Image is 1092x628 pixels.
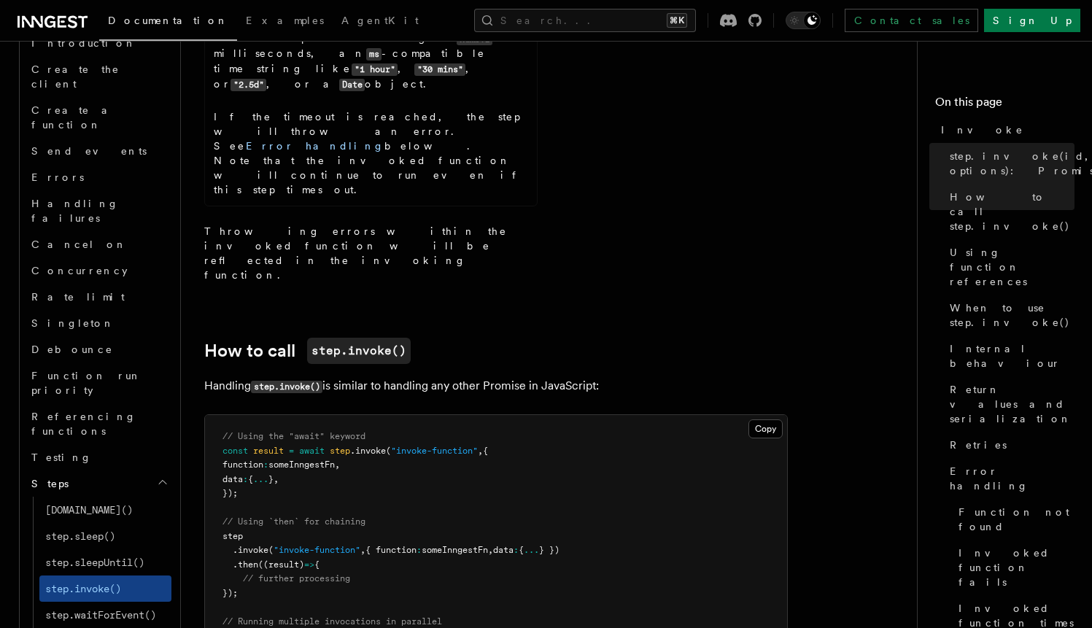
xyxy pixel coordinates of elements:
span: data [222,474,243,484]
span: // Running multiple invocations in parallel [222,616,442,627]
span: ( [386,446,391,456]
span: { [314,559,320,570]
code: step.invoke() [307,338,411,364]
span: Singleton [31,317,115,329]
span: Internal behaviour [950,341,1074,371]
span: Referencing functions [31,411,136,437]
span: step [330,446,350,456]
span: ((result) [258,559,304,570]
span: Errors [31,171,84,183]
a: Function not found [953,499,1074,540]
a: Create the client [26,56,171,97]
span: { [483,446,488,456]
span: How to call step.invoke() [950,190,1074,233]
span: : [417,545,422,555]
span: Using function references [950,245,1074,289]
span: Function run priority [31,370,142,396]
span: await [299,446,325,456]
a: Return values and serialization [944,376,1074,432]
span: result [253,446,284,456]
span: step.invoke() [45,583,121,594]
span: Cancel on [31,239,127,250]
a: Sign Up [984,9,1080,32]
span: Send events [31,145,147,157]
span: Create a function [31,104,118,131]
a: Retries [944,432,1074,458]
a: step.invoke(id, options): Promise [944,143,1074,184]
span: : [243,474,248,484]
span: someInngestFn [422,545,488,555]
a: Function run priority [26,363,171,403]
button: Search...⌘K [474,9,696,32]
span: , [478,446,483,456]
span: .then [233,559,258,570]
span: Concurrency [31,265,128,276]
a: How to callstep.invoke() [204,338,411,364]
span: Return values and serialization [950,382,1074,426]
a: step.waitForEvent() [39,602,171,628]
span: .invoke [233,545,268,555]
a: AgentKit [333,4,427,39]
span: // Using the "await" keyword [222,431,365,441]
span: Introduction [31,37,136,49]
span: AgentKit [341,15,419,26]
a: Errors [26,164,171,190]
a: step.sleepUntil() [39,549,171,575]
a: Introduction [26,30,171,56]
a: Referencing functions [26,403,171,444]
span: Function not found [959,505,1074,534]
span: "invoke-function" [391,446,478,456]
span: // Using `then` for chaining [222,516,365,527]
a: Cancel on [26,231,171,257]
span: Rate limit [31,291,125,303]
a: step.sleep() [39,523,171,549]
a: Examples [237,4,333,39]
button: Steps [26,470,171,497]
a: Using function references [944,239,1074,295]
a: How to call step.invoke() [944,184,1074,239]
span: Steps [26,476,69,491]
a: Debounce [26,336,171,363]
span: function [222,460,263,470]
span: step [222,531,243,541]
kbd: ⌘K [667,13,687,28]
a: When to use step.invoke() [944,295,1074,336]
a: Handling failures [26,190,171,231]
span: Retries [950,438,1007,452]
code: "30 mins" [414,63,465,76]
span: , [488,545,493,555]
span: "invoke-function" [274,545,360,555]
span: step.sleep() [45,530,115,542]
span: } }) [539,545,559,555]
a: Concurrency [26,257,171,284]
span: Handling failures [31,198,119,224]
a: Testing [26,444,171,470]
span: someInngestFn [268,460,335,470]
span: const [222,446,248,456]
span: } [268,474,274,484]
button: Copy [748,419,783,438]
span: Invoked function fails [959,546,1074,589]
span: When to use step.invoke() [950,301,1074,330]
p: If the timeout is reached, the step will throw an error. See below. Note that the invoked functio... [214,109,528,197]
span: Documentation [108,15,228,26]
a: Error handling [246,140,384,152]
a: Internal behaviour [944,336,1074,376]
a: Create a function [26,97,171,138]
a: step.invoke() [39,575,171,602]
span: ... [253,474,268,484]
code: Date [339,79,365,91]
span: }); [222,488,238,498]
span: , [335,460,340,470]
span: Create the client [31,63,120,90]
a: Invoke [935,117,1074,143]
button: Toggle dark mode [786,12,821,29]
code: number [457,33,492,45]
a: Rate limit [26,284,171,310]
a: [DOMAIN_NAME]() [39,497,171,523]
p: Handling is similar to handling any other Promise in JavaScript: [204,376,788,397]
span: [DOMAIN_NAME]() [45,504,133,516]
span: { [519,545,524,555]
span: // further processing [243,573,350,584]
a: Error handling [944,458,1074,499]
